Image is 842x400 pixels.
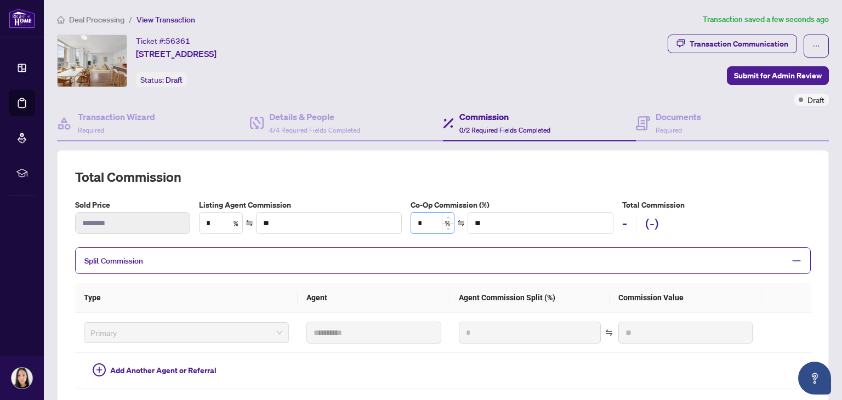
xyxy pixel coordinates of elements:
[57,16,65,24] span: home
[459,126,550,134] span: 0/2 Required Fields Completed
[727,66,829,85] button: Submit for Admin Review
[269,110,360,123] h4: Details & People
[656,110,701,123] h4: Documents
[84,256,143,266] span: Split Commission
[69,15,124,25] span: Deal Processing
[812,42,820,50] span: ellipsis
[93,363,106,376] span: plus-circle
[269,126,360,134] span: 4/4 Required Fields Completed
[58,35,127,87] img: IMG-C12426470_1.jpg
[75,283,298,313] th: Type
[246,219,253,227] span: swap
[136,72,187,87] div: Status:
[622,215,627,236] h2: -
[129,13,132,26] li: /
[199,199,402,211] label: Listing Agent Commission
[166,36,190,46] span: 56361
[703,13,829,26] article: Transaction saved a few seconds ago
[792,256,801,266] span: minus
[298,283,450,313] th: Agent
[136,47,217,60] span: [STREET_ADDRESS]
[78,110,155,123] h4: Transaction Wizard
[450,283,610,313] th: Agent Commission Split (%)
[446,227,450,231] span: down
[75,199,190,211] label: Sold Price
[166,75,183,85] span: Draft
[446,216,450,220] span: up
[807,94,824,106] span: Draft
[645,215,659,236] h2: (-)
[84,362,225,379] button: Add Another Agent or Referral
[75,247,811,274] div: Split Commission
[622,199,811,211] h5: Total Commission
[605,329,613,336] span: swap
[75,168,811,186] h2: Total Commission
[798,362,831,395] button: Open asap
[411,199,613,211] label: Co-Op Commission (%)
[610,283,761,313] th: Commission Value
[656,126,682,134] span: Required
[457,219,465,227] span: swap
[90,324,282,341] span: Primary
[459,110,550,123] h4: Commission
[442,213,454,223] span: Increase Value
[734,67,822,84] span: Submit for Admin Review
[136,35,190,47] div: Ticket #:
[9,8,35,28] img: logo
[110,364,217,376] span: Add Another Agent or Referral
[78,126,104,134] span: Required
[12,368,32,388] img: Profile Icon
[668,35,797,53] button: Transaction Communication
[442,223,454,233] span: Decrease Value
[690,35,788,53] div: Transaction Communication
[136,15,195,25] span: View Transaction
